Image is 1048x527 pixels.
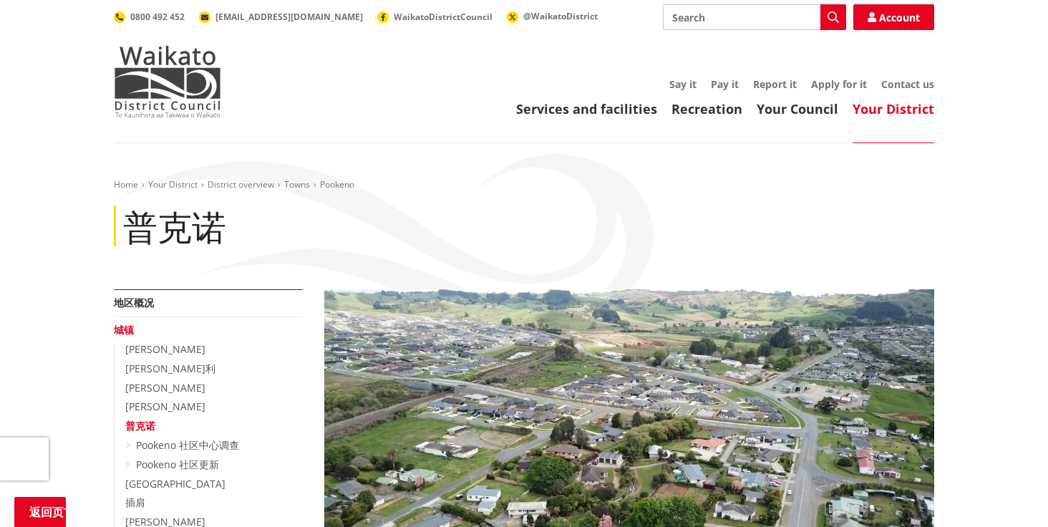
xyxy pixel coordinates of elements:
a: Report it [753,77,797,91]
a: Pookeno 社区更新 [136,458,219,471]
a: @WaikatoDistrict [507,10,598,22]
a: 城镇 [114,323,134,337]
span: WaikatoDistrictCouncil [394,11,493,23]
a: 0800 492 452 [114,11,185,23]
a: 返回页首 [14,497,66,527]
a: 地区概况 [114,296,154,309]
iframe: Messenger Launcher [982,467,1034,518]
a: [PERSON_NAME] [125,400,205,413]
a: Your Council [757,100,838,117]
a: Your District [148,178,198,190]
a: Account [853,4,934,30]
a: [PERSON_NAME] [125,381,205,395]
a: [EMAIL_ADDRESS][DOMAIN_NAME] [199,11,363,23]
h1: 普克诺 [123,206,226,247]
input: Search input [663,4,846,30]
a: Recreation [671,100,742,117]
span: Pookeno [320,178,354,190]
font: Account [879,10,920,25]
a: [PERSON_NAME]利 [125,362,215,375]
a: District overview [208,178,274,190]
span: 0800 492 452 [130,11,185,23]
a: WaikatoDistrictCouncil [377,11,493,23]
a: Contact us [881,77,934,91]
a: Your District [853,100,934,117]
a: 插肩 [125,495,145,509]
a: [GEOGRAPHIC_DATA] [125,477,225,490]
a: Services and facilities [516,100,657,117]
span: @WaikatoDistrict [523,10,598,22]
a: 普克诺 [125,419,155,432]
a: Say it [669,77,697,91]
a: Pay it [711,77,739,91]
a: Apply for it [811,77,867,91]
img: Waikato District Council - Te Kaunihera aa Takiwaa o Waikato [114,46,221,117]
a: [PERSON_NAME] [125,342,205,356]
a: Pookeno 社区中心调查 [136,438,239,452]
a: Home [114,178,138,190]
a: Towns [284,178,310,190]
nav: breadcrumb [114,179,934,191]
span: [EMAIL_ADDRESS][DOMAIN_NAME] [215,11,363,23]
